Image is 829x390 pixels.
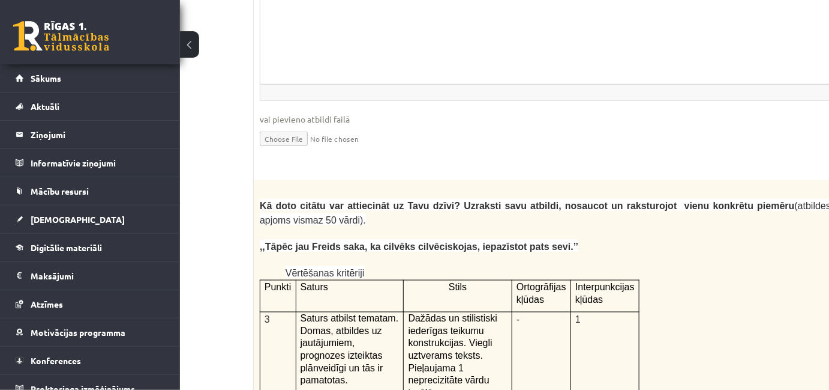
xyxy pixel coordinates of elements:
span: 1 [575,314,581,324]
span: 3 [265,314,270,324]
body: Bagātinātā teksta redaktors, wiswyg-editor-user-answer-47434030053260 [12,12,618,25]
span: Stils [449,281,467,291]
span: Interpunkcijas kļūdas [575,281,635,304]
span: [DEMOGRAPHIC_DATA] [31,214,125,225]
body: Bagātinātā teksta redaktors, wiswyg-editor-user-answer-47433895846820 [12,12,618,25]
span: Ortogrāfijas kļūdas [516,281,566,304]
span: ,,Tāpēc jau Freids saka, ka cilvēks cilvēciskojas, iepazīstot pats sevi.’’ [260,241,578,251]
a: Konferences [16,347,165,374]
legend: Informatīvie ziņojumi [31,149,165,177]
span: Vērtēšanas kritēriji [286,267,365,278]
a: Maksājumi [16,262,165,290]
a: Digitālie materiāli [16,234,165,261]
span: Kā doto citātu var attiecināt uz Tavu dzīvi? Uzraksti savu atbildi, nosaucot un raksturojot vienu... [260,200,795,210]
a: Sākums [16,64,165,92]
span: Motivācijas programma [31,327,125,338]
span: - [516,314,519,324]
body: Bagātinātā teksta redaktors, wiswyg-editor-user-answer-47433850412540 [12,12,618,25]
span: Aktuāli [31,101,59,112]
a: Aktuāli [16,93,165,120]
span: Sākums [31,73,61,84]
a: Mācību resursi [16,177,165,205]
a: Rīgas 1. Tālmācības vidusskola [13,21,109,51]
a: Ziņojumi [16,121,165,148]
span: Saturs atbilst tematam. Domas, atbildes uz jautājumiem, prognozes izteiktas plānveidīgi un tās ir... [301,313,399,385]
body: Bagātinātā teksta redaktors, wiswyg-editor-user-answer-47434008247640 [12,12,618,25]
span: Digitālie materiāli [31,242,102,253]
body: Bagātinātā teksta redaktors, wiswyg-editor-user-answer-47433974382840 [12,12,618,25]
legend: Ziņojumi [31,121,165,148]
span: Atzīmes [31,299,63,309]
a: [DEMOGRAPHIC_DATA] [16,206,165,233]
legend: Maksājumi [31,262,165,290]
span: Saturs [301,281,328,291]
span: Punkti [265,281,291,291]
a: Motivācijas programma [16,318,165,346]
span: Mācību resursi [31,186,89,197]
span: Konferences [31,355,81,366]
a: Atzīmes [16,290,165,318]
a: Informatīvie ziņojumi [16,149,165,177]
